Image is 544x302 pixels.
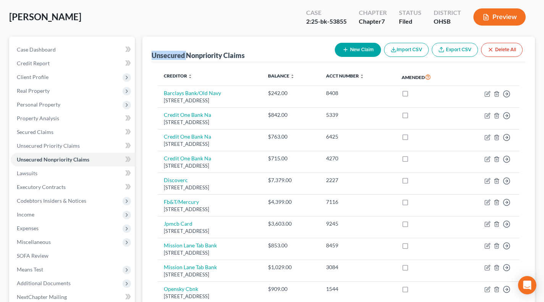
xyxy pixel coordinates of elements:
span: Credit Report [17,60,50,66]
a: Mission Lane Tab Bank [164,264,217,270]
div: $909.00 [268,285,314,293]
div: Unsecured Nonpriority Claims [152,51,245,60]
div: Status [399,8,421,17]
a: Export CSV [432,43,478,57]
div: 9245 [326,220,389,228]
div: 8459 [326,242,389,249]
a: Case Dashboard [11,43,135,57]
a: Discoverc [164,177,188,183]
div: [STREET_ADDRESS] [164,119,255,126]
a: Unsecured Nonpriority Claims [11,153,135,166]
span: Executory Contracts [17,184,66,190]
div: 5339 [326,111,389,119]
button: New Claim [335,43,381,57]
div: District [434,8,461,17]
div: Chapter [359,17,387,26]
span: Real Property [17,87,50,94]
span: Lawsuits [17,170,37,176]
span: Secured Claims [17,129,53,135]
span: 7 [381,18,385,25]
a: Mission Lane Tab Bank [164,242,217,249]
div: Open Intercom Messenger [518,276,536,294]
a: Lawsuits [11,166,135,180]
div: 2227 [326,176,389,184]
div: [STREET_ADDRESS] [164,206,255,213]
a: Creditor unfold_more [164,73,192,79]
div: $1,029.00 [268,263,314,271]
div: [STREET_ADDRESS] [164,162,255,170]
span: SOFA Review [17,252,48,259]
span: Codebtors Insiders & Notices [17,197,86,204]
span: Expenses [17,225,39,231]
div: Chapter [359,8,387,17]
th: Amended [395,68,458,86]
span: Personal Property [17,101,60,108]
div: 8408 [326,89,389,97]
div: 4270 [326,155,389,162]
div: [STREET_ADDRESS] [164,249,255,257]
span: Client Profile [17,74,48,80]
div: Case [306,8,347,17]
div: [STREET_ADDRESS] [164,184,255,191]
div: 7116 [326,198,389,206]
button: Import CSV [384,43,429,57]
div: $763.00 [268,133,314,141]
div: [STREET_ADDRESS] [164,97,255,104]
span: Case Dashboard [17,46,56,53]
a: Credit One Bank Na [164,133,211,140]
a: Property Analysis [11,111,135,125]
div: $3,603.00 [268,220,314,228]
span: NextChapter Mailing [17,294,67,300]
div: Filed [399,17,421,26]
div: $4,399.00 [268,198,314,206]
div: $715.00 [268,155,314,162]
span: Unsecured Nonpriority Claims [17,156,89,163]
i: unfold_more [290,74,295,79]
a: Barclays Bank/Old Navy [164,90,221,96]
button: Preview [473,8,526,26]
div: $853.00 [268,242,314,249]
div: [STREET_ADDRESS] [164,228,255,235]
a: SOFA Review [11,249,135,263]
a: Unsecured Priority Claims [11,139,135,153]
div: 1544 [326,285,389,293]
div: 2:25-bk-53855 [306,17,347,26]
div: $242.00 [268,89,314,97]
span: Unsecured Priority Claims [17,142,80,149]
a: Secured Claims [11,125,135,139]
div: $842.00 [268,111,314,119]
div: [STREET_ADDRESS] [164,271,255,278]
button: Delete All [481,43,523,57]
i: unfold_more [188,74,192,79]
a: Balance unfold_more [268,73,295,79]
div: 6425 [326,133,389,141]
a: Fb&T/Mercury [164,199,199,205]
div: [STREET_ADDRESS] [164,141,255,148]
i: unfold_more [360,74,364,79]
span: [PERSON_NAME] [9,11,81,22]
a: Credit Report [11,57,135,70]
span: Income [17,211,34,218]
span: Property Analysis [17,115,59,121]
a: Opensky Cbnk [164,286,198,292]
div: 3084 [326,263,389,271]
a: Executory Contracts [11,180,135,194]
a: Jpmcb Card [164,220,192,227]
a: Credit One Bank Na [164,155,211,161]
a: Acct Number unfold_more [326,73,364,79]
span: Miscellaneous [17,239,51,245]
a: Credit One Bank Na [164,111,211,118]
span: Additional Documents [17,280,71,286]
div: OHSB [434,17,461,26]
div: [STREET_ADDRESS] [164,293,255,300]
div: $7,379.00 [268,176,314,184]
span: Means Test [17,266,43,273]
